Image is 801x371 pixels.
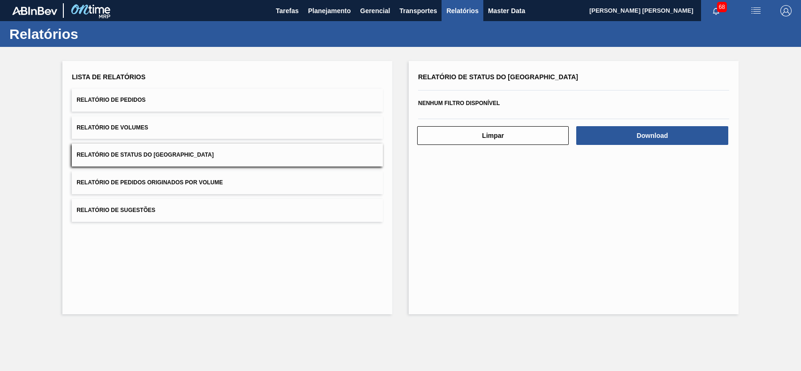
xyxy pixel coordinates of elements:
[701,4,731,17] button: Notificações
[76,151,214,158] span: Relatório de Status do [GEOGRAPHIC_DATA]
[418,100,500,106] span: Nenhum filtro disponível
[76,207,155,213] span: Relatório de Sugestões
[360,5,390,16] span: Gerencial
[9,29,176,39] h1: Relatórios
[308,5,351,16] span: Planejamento
[399,5,437,16] span: Transportes
[418,73,578,81] span: Relatório de Status do [GEOGRAPHIC_DATA]
[576,126,728,145] button: Download
[72,199,383,222] button: Relatório de Sugestões
[12,7,57,15] img: TNhmsLtSVTkK8tSr43FrP2fwEKptu5GPRR3wAAAABJRU5ErkJggg==
[717,2,727,12] span: 68
[72,116,383,139] button: Relatório de Volumes
[780,5,792,16] img: Logout
[417,126,569,145] button: Limpar
[72,171,383,194] button: Relatório de Pedidos Originados por Volume
[72,144,383,167] button: Relatório de Status do [GEOGRAPHIC_DATA]
[276,5,299,16] span: Tarefas
[76,97,145,103] span: Relatório de Pedidos
[76,179,223,186] span: Relatório de Pedidos Originados por Volume
[446,5,478,16] span: Relatórios
[72,89,383,112] button: Relatório de Pedidos
[72,73,145,81] span: Lista de Relatórios
[76,124,148,131] span: Relatório de Volumes
[488,5,525,16] span: Master Data
[750,5,762,16] img: userActions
